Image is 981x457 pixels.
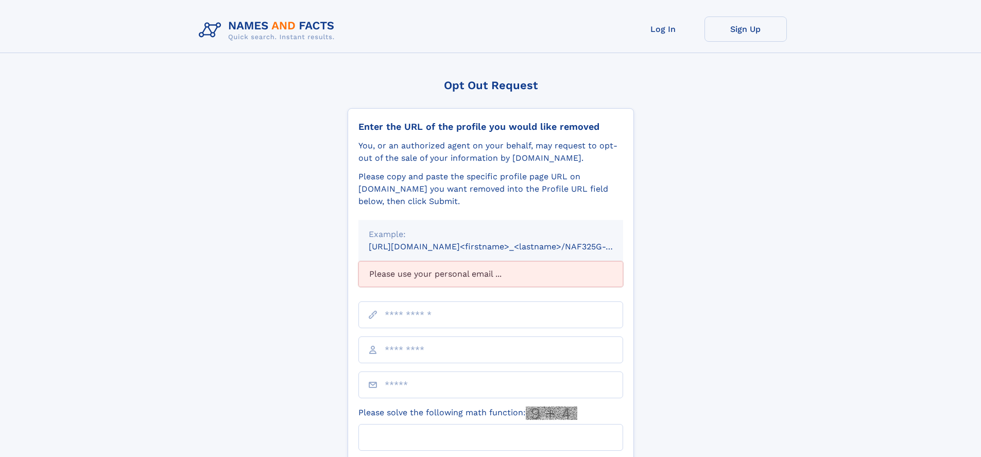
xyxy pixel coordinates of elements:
small: [URL][DOMAIN_NAME]<firstname>_<lastname>/NAF325G-xxxxxxxx [369,242,643,251]
div: Example: [369,228,613,241]
div: Enter the URL of the profile you would like removed [358,121,623,132]
img: Logo Names and Facts [195,16,343,44]
a: Sign Up [704,16,787,42]
a: Log In [622,16,704,42]
label: Please solve the following math function: [358,407,577,420]
div: Opt Out Request [348,79,634,92]
div: Please use your personal email ... [358,261,623,287]
div: Please copy and paste the specific profile page URL on [DOMAIN_NAME] you want removed into the Pr... [358,171,623,208]
div: You, or an authorized agent on your behalf, may request to opt-out of the sale of your informatio... [358,140,623,164]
